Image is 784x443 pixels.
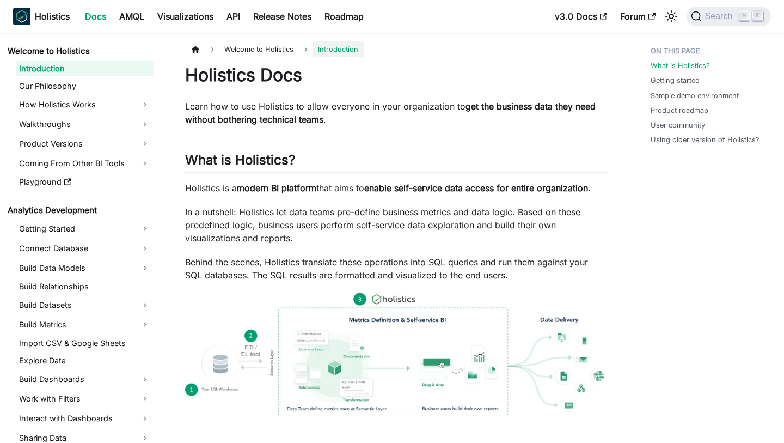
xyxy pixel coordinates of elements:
a: Product Versions [16,135,154,153]
a: Walkthroughs [16,116,154,133]
a: Build Data Models [16,259,154,277]
a: Visualizations [151,8,220,25]
h2: What is Holistics? [185,152,607,173]
nav: Breadcrumbs [185,41,607,57]
a: Docs [78,8,113,25]
p: In a nutshell: Holistics let data teams pre-define business metrics and data logic. Based on thes... [185,205,607,245]
a: Home page [185,41,206,57]
a: Product roadmap [651,105,708,116]
a: How Holistics Works [16,96,154,113]
button: Switch between dark and light mode (currently light mode) [663,8,680,25]
img: How Holistics fits in your Data Stack [185,293,607,416]
a: Build Metrics [16,316,154,333]
strong: enable self-service data access for entire organization [364,183,588,193]
a: Build Dashboards [16,371,154,388]
a: Introduction [16,61,154,76]
b: Holistics [35,10,70,23]
a: Analytics Development [4,203,154,218]
a: v3.0 Docs [548,8,614,25]
a: Forum [614,8,662,25]
h1: Holistics Docs [185,64,607,86]
a: Release Notes [247,8,318,25]
kbd: ⌘ [739,11,750,21]
a: Roadmap [318,8,370,25]
a: Welcome to Holistics [4,44,154,59]
a: What is Holistics? [651,60,710,71]
a: Getting started [651,75,700,86]
a: Getting Started [16,220,154,238]
button: Search (Command+K) [687,7,771,26]
kbd: K [752,11,763,21]
a: Coming From Other BI Tools [16,155,154,172]
a: Import CSV & Google Sheets [16,336,154,351]
a: Build Datasets [16,296,154,314]
a: Our Philosophy [16,78,154,94]
a: Playground [16,174,154,190]
a: HolisticsHolistics [13,8,70,25]
span: Search [702,11,739,21]
a: Work with Filters [16,390,154,408]
p: Holistics is a that aims to . [185,181,607,195]
a: Connect Database [16,240,154,257]
a: User community [651,120,705,130]
span: Welcome to Holistics [219,41,299,57]
p: Behind the scenes, Holistics translate these operations into SQL queries and run them against you... [185,256,607,282]
p: Learn how to use Holistics to allow everyone in your organization to . [185,100,607,126]
a: Explore Data [16,353,154,368]
a: Build Relationships [16,279,154,294]
span: Introduction [313,41,364,57]
a: Interact with Dashboards [16,410,154,427]
img: Holistics [13,8,30,25]
a: API [220,8,247,25]
a: Using older version of Holistics? [651,135,759,145]
a: Sample demo environment [651,90,739,101]
a: AMQL [113,8,151,25]
strong: modern BI platform [237,183,316,193]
